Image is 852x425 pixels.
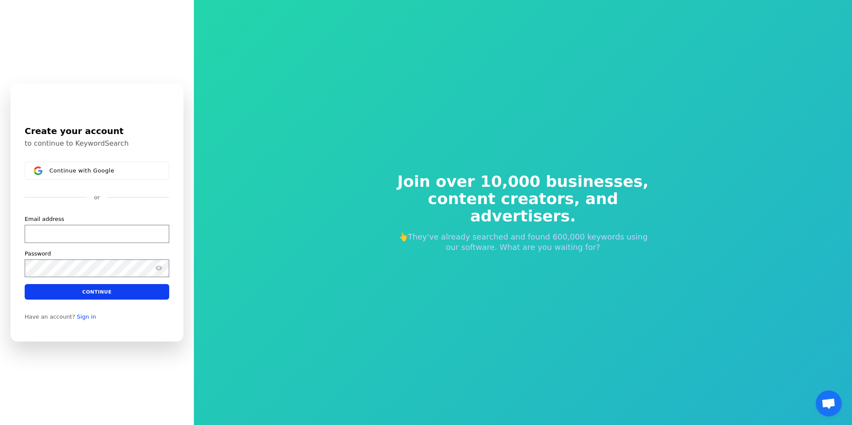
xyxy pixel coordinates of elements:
[25,215,64,223] label: Email address
[25,250,51,258] label: Password
[25,284,169,300] button: Continue
[49,167,114,174] span: Continue with Google
[25,162,169,180] button: Sign in with GoogleContinue with Google
[77,313,96,320] a: Sign in
[154,263,164,273] button: Show password
[392,232,655,252] p: 👆They've already searched and found 600,000 keywords using our software. What are you waiting for?
[25,125,169,137] h1: Create your account
[392,190,655,225] span: content creators, and advertisers.
[25,313,75,320] span: Have an account?
[816,390,842,416] a: Open chat
[392,173,655,190] span: Join over 10,000 businesses,
[25,139,169,148] p: to continue to KeywordSearch
[34,166,42,175] img: Sign in with Google
[94,194,100,201] p: or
